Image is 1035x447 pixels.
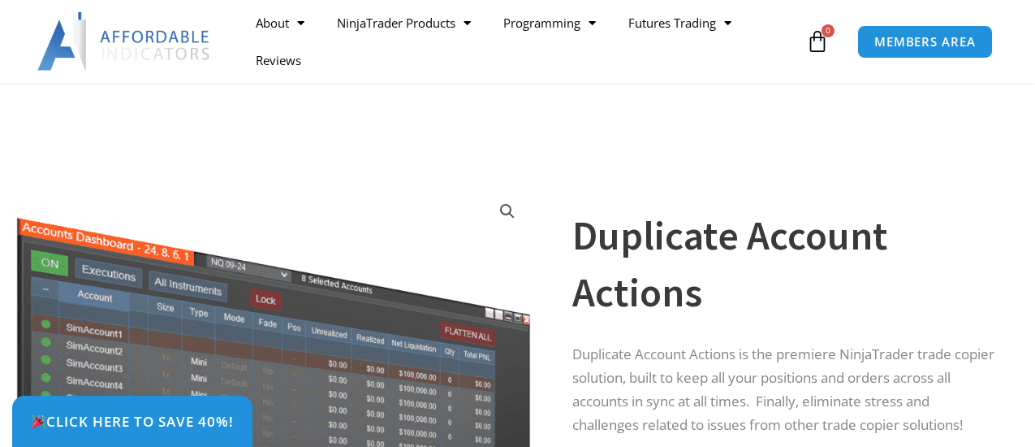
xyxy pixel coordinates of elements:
a: 🎉Click Here to save 40%! [12,396,252,447]
span: MEMBERS AREA [874,36,976,48]
a: NinjaTrader Products [321,4,487,41]
a: Programming [487,4,612,41]
a: Futures Trading [612,4,748,41]
a: View full-screen image gallery [493,197,522,226]
span: Click Here to save 40%! [31,414,234,428]
p: Duplicate Account Actions is the premiere NinjaTrader trade copier solution, built to keep all yo... [572,343,994,437]
a: 0 [782,18,853,65]
a: About [239,4,321,41]
img: LogoAI | Affordable Indicators – NinjaTrader [37,12,212,71]
h1: Duplicate Account Actions [572,207,994,321]
img: 🎉 [32,414,45,428]
a: MEMBERS AREA [857,25,993,59]
nav: Menu [239,4,802,79]
a: Reviews [239,41,317,79]
span: 0 [822,24,834,37]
